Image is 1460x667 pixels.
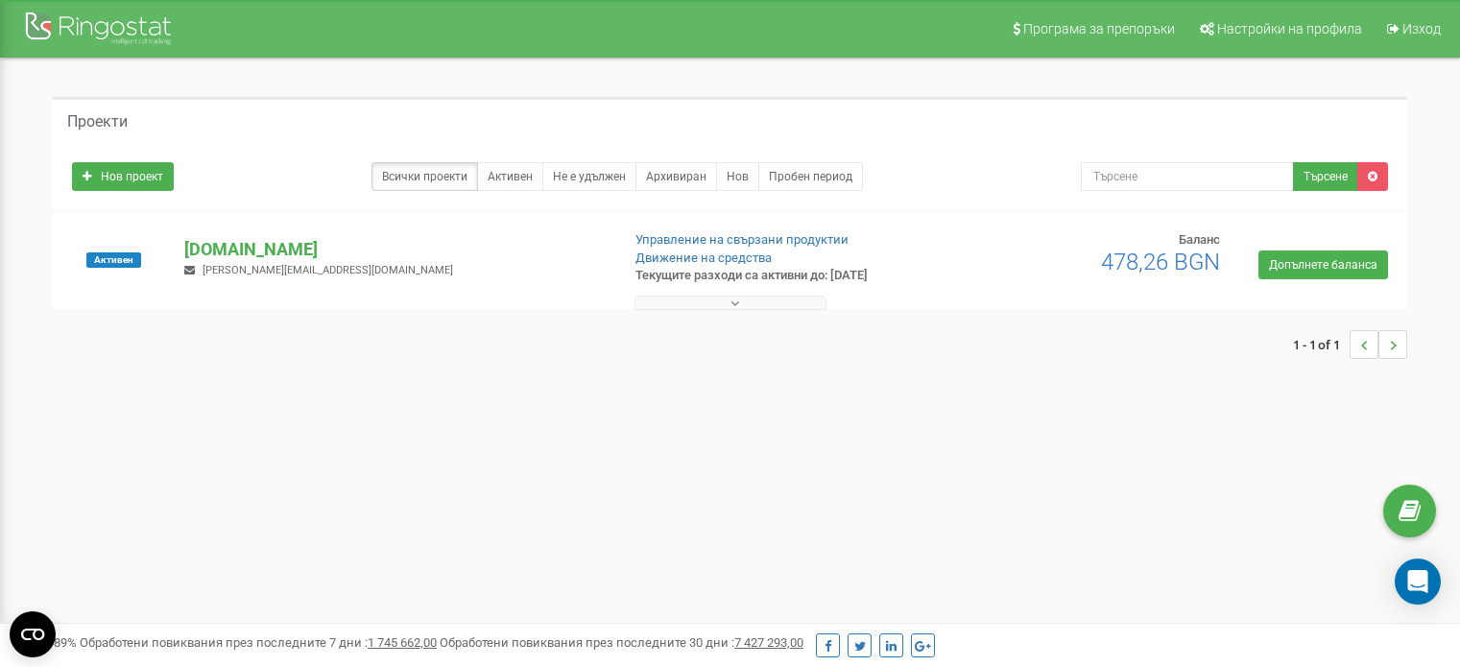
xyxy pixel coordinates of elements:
span: [PERSON_NAME][EMAIL_ADDRESS][DOMAIN_NAME] [203,264,453,276]
span: Програма за препоръки [1023,21,1175,36]
a: Нов [716,162,759,191]
p: Текущите разходи са активни до: [DATE] [635,267,943,285]
button: Open CMP widget [10,611,56,657]
span: 1 - 1 of 1 [1293,330,1350,359]
button: Търсене [1293,162,1358,191]
a: Допълнете баланса [1258,250,1388,279]
p: [DOMAIN_NAME] [184,237,604,262]
span: Активен [86,252,141,268]
a: Всички проекти [371,162,478,191]
nav: ... [1293,311,1407,378]
div: Open Intercom Messenger [1395,559,1441,605]
span: Настройки на профила [1217,21,1362,36]
h5: Проекти [67,113,128,131]
span: Изход [1402,21,1441,36]
span: 478,26 BGN [1101,249,1220,275]
a: Архивиран [635,162,717,191]
a: Управление на свързани продуктии [635,232,849,247]
span: Баланс [1179,232,1220,247]
a: Не е удължен [542,162,636,191]
span: Обработени повиквания през последните 30 дни : [440,635,803,650]
a: Нов проект [72,162,174,191]
u: 1 745 662,00 [368,635,437,650]
input: Търсене [1081,162,1294,191]
u: 7 427 293,00 [734,635,803,650]
span: Обработени повиквания през последните 7 дни : [80,635,437,650]
a: Активен [477,162,543,191]
a: Пробен период [758,162,863,191]
a: Движение на средства [635,250,772,265]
